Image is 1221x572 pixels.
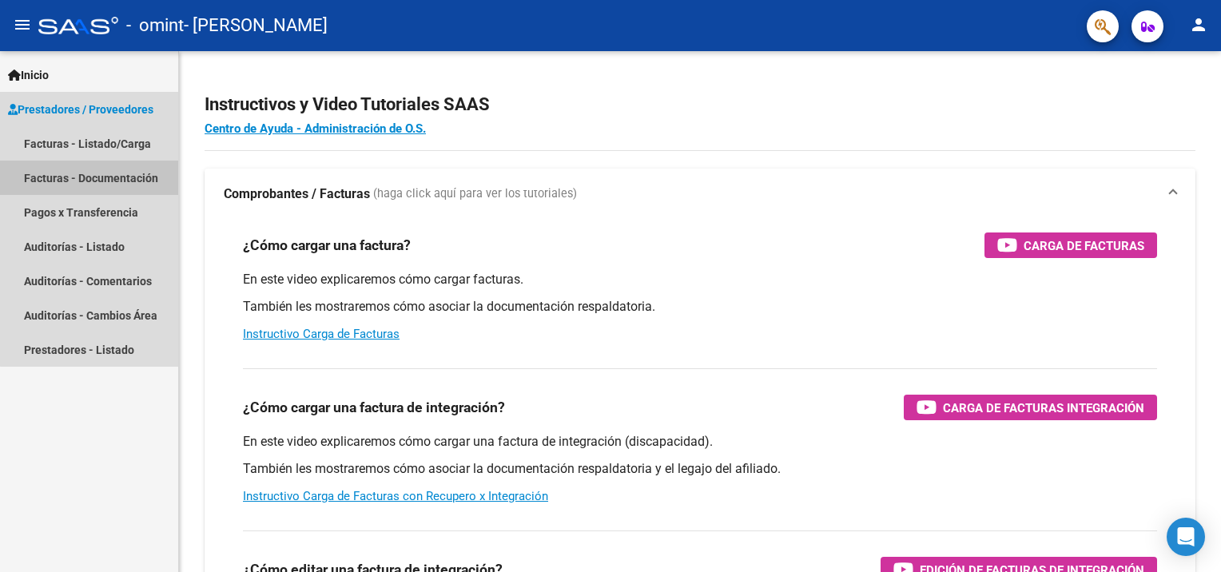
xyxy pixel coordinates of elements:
span: - [PERSON_NAME] [184,8,328,43]
mat-icon: person [1189,15,1208,34]
h2: Instructivos y Video Tutoriales SAAS [205,89,1195,120]
button: Carga de Facturas [984,232,1157,258]
a: Instructivo Carga de Facturas [243,327,400,341]
a: Instructivo Carga de Facturas con Recupero x Integración [243,489,548,503]
strong: Comprobantes / Facturas [224,185,370,203]
p: También les mostraremos cómo asociar la documentación respaldatoria. [243,298,1157,316]
span: Inicio [8,66,49,84]
h3: ¿Cómo cargar una factura de integración? [243,396,505,419]
a: Centro de Ayuda - Administración de O.S. [205,121,426,136]
span: Carga de Facturas [1024,236,1144,256]
p: En este video explicaremos cómo cargar facturas. [243,271,1157,288]
p: También les mostraremos cómo asociar la documentación respaldatoria y el legajo del afiliado. [243,460,1157,478]
span: Carga de Facturas Integración [943,398,1144,418]
h3: ¿Cómo cargar una factura? [243,234,411,256]
span: - omint [126,8,184,43]
span: Prestadores / Proveedores [8,101,153,118]
p: En este video explicaremos cómo cargar una factura de integración (discapacidad). [243,433,1157,451]
mat-icon: menu [13,15,32,34]
div: Open Intercom Messenger [1167,518,1205,556]
span: (haga click aquí para ver los tutoriales) [373,185,577,203]
mat-expansion-panel-header: Comprobantes / Facturas (haga click aquí para ver los tutoriales) [205,169,1195,220]
button: Carga de Facturas Integración [904,395,1157,420]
